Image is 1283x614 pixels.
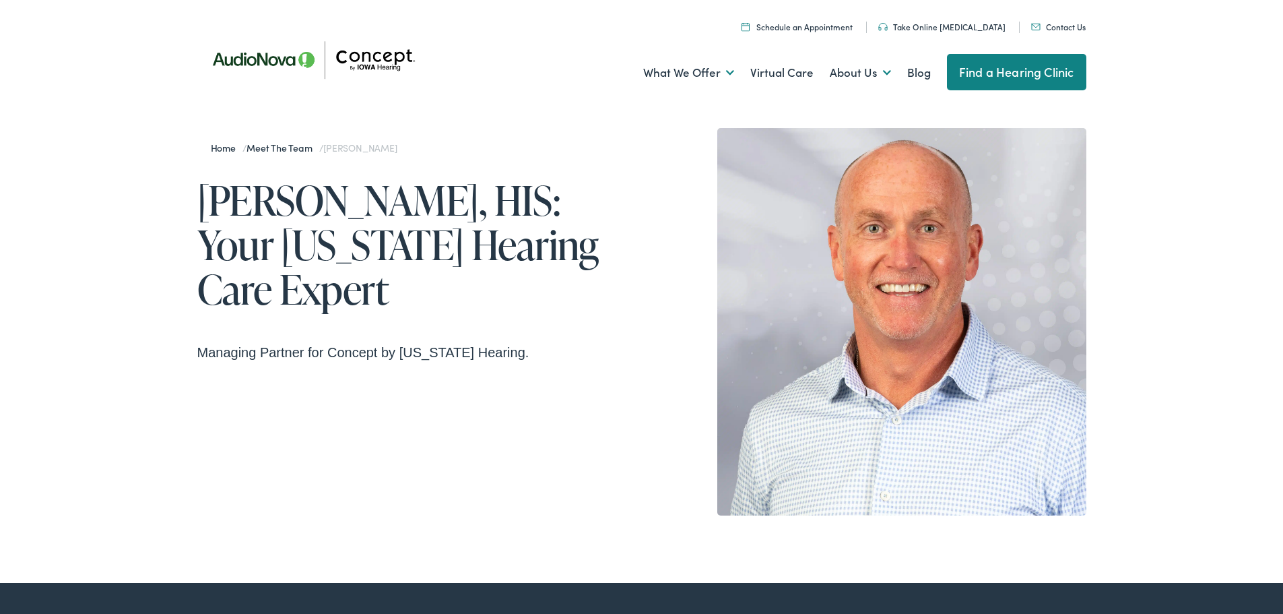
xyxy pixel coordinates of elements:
[1031,24,1041,30] img: utility icon
[717,128,1086,516] img: Taylor Parker is a managing partner for Concept by Iowa Hearing.
[1031,21,1086,32] a: Contact Us
[211,141,242,154] a: Home
[197,178,642,311] h1: [PERSON_NAME], HIS: Your [US_STATE] Hearing Care Expert
[878,23,888,31] img: utility icon
[211,141,397,154] span: / /
[643,48,734,98] a: What We Offer
[830,48,891,98] a: About Us
[907,48,931,98] a: Blog
[246,141,319,154] a: Meet the Team
[947,54,1086,90] a: Find a Hearing Clinic
[742,22,750,31] img: A calendar icon to schedule an appointment at Concept by Iowa Hearing.
[323,141,397,154] span: [PERSON_NAME]
[197,342,642,363] p: Managing Partner for Concept by [US_STATE] Hearing.
[878,21,1006,32] a: Take Online [MEDICAL_DATA]
[742,21,853,32] a: Schedule an Appointment
[750,48,814,98] a: Virtual Care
